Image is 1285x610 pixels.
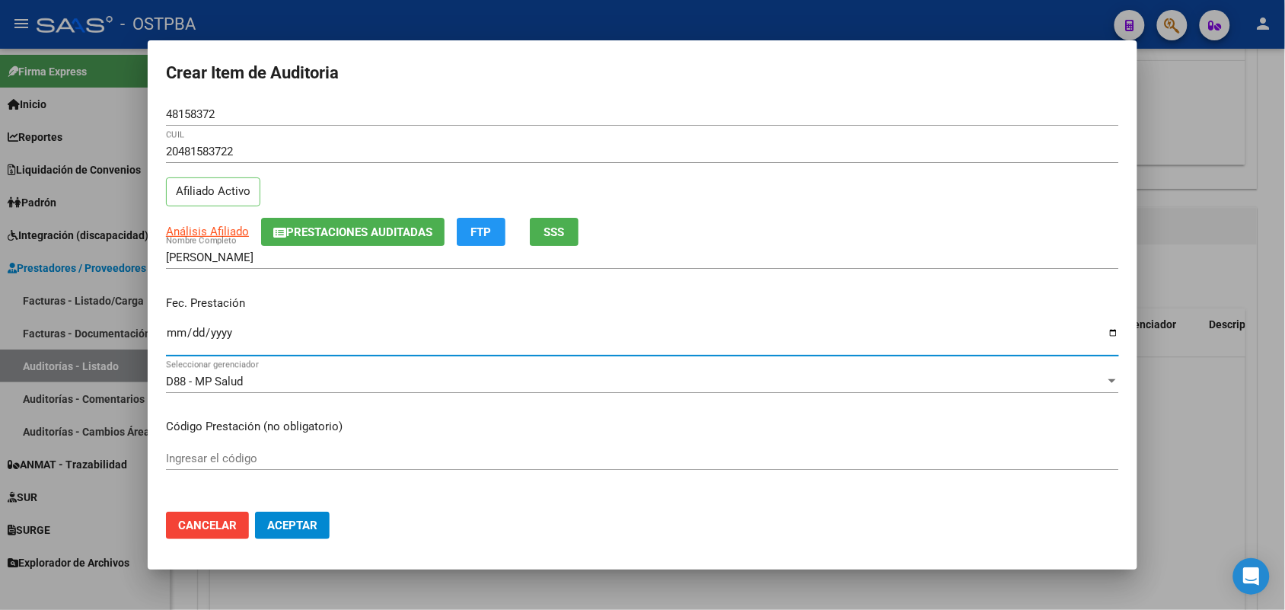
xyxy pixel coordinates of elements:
button: FTP [457,218,505,246]
div: Open Intercom Messenger [1233,558,1270,595]
span: Cancelar [178,519,237,532]
button: Prestaciones Auditadas [261,218,445,246]
h2: Crear Item de Auditoria [166,59,1119,88]
span: SSS [544,225,565,239]
p: Precio [166,496,1119,513]
span: Prestaciones Auditadas [286,225,432,239]
button: SSS [530,218,579,246]
button: Aceptar [255,512,330,539]
span: Análisis Afiliado [166,225,249,238]
p: Fec. Prestación [166,295,1119,312]
p: Código Prestación (no obligatorio) [166,418,1119,436]
span: Aceptar [267,519,317,532]
button: Cancelar [166,512,249,539]
p: Afiliado Activo [166,177,260,207]
span: FTP [471,225,492,239]
span: D88 - MP Salud [166,375,243,388]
